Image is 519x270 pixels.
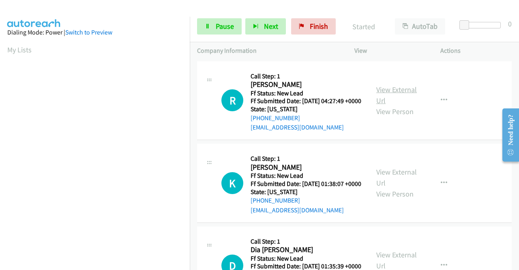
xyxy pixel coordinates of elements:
[395,18,445,35] button: AutoTab
[251,155,361,163] h5: Call Step: 1
[65,28,112,36] a: Switch to Preview
[251,80,359,89] h2: [PERSON_NAME]
[7,28,182,37] div: Dialing Mode: Power |
[376,107,414,116] a: View Person
[251,105,361,113] h5: State: [US_STATE]
[221,172,243,194] div: The call is yet to be attempted
[508,18,512,29] div: 0
[197,18,242,35] a: Pause
[251,72,361,80] h5: Call Step: 1
[251,245,359,255] h2: Dia [PERSON_NAME]
[440,46,512,56] p: Actions
[310,22,328,31] span: Finish
[221,172,243,194] h1: K
[251,89,361,97] h5: Ff Status: New Lead
[496,103,519,167] iframe: Resource Center
[216,22,234,31] span: Pause
[221,89,243,111] h1: R
[264,22,278,31] span: Next
[251,255,361,263] h5: Ff Status: New Lead
[376,85,417,105] a: View External Url
[463,22,501,28] div: Delay between calls (in seconds)
[251,238,361,246] h5: Call Step: 1
[376,189,414,199] a: View Person
[251,172,361,180] h5: Ff Status: New Lead
[251,180,361,188] h5: Ff Submitted Date: [DATE] 01:38:07 +0000
[251,163,359,172] h2: [PERSON_NAME]
[7,45,32,54] a: My Lists
[251,97,361,105] h5: Ff Submitted Date: [DATE] 04:27:49 +0000
[291,18,336,35] a: Finish
[376,167,417,188] a: View External Url
[197,46,340,56] p: Company Information
[245,18,286,35] button: Next
[221,89,243,111] div: The call is yet to be attempted
[354,46,426,56] p: View
[251,123,344,131] a: [EMAIL_ADDRESS][DOMAIN_NAME]
[251,206,344,214] a: [EMAIL_ADDRESS][DOMAIN_NAME]
[251,188,361,196] h5: State: [US_STATE]
[251,114,300,122] a: [PHONE_NUMBER]
[347,21,380,32] p: Started
[251,197,300,204] a: [PHONE_NUMBER]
